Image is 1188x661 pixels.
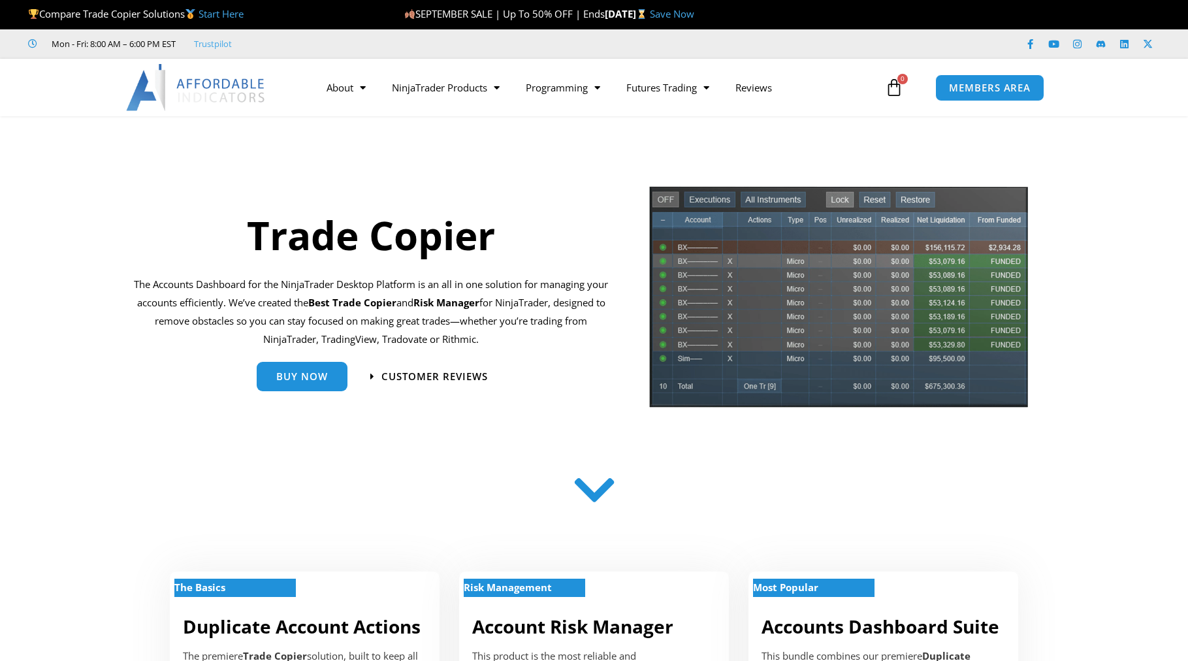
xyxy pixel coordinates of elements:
[949,83,1031,93] span: MEMBERS AREA
[648,185,1029,418] img: tradecopier | Affordable Indicators – NinjaTrader
[897,74,908,84] span: 0
[413,296,479,309] strong: Risk Manager
[308,296,396,309] b: Best Trade Copier
[48,36,176,52] span: Mon - Fri: 8:00 AM – 6:00 PM EST
[313,73,379,103] a: About
[650,7,694,20] a: Save Now
[405,9,415,19] img: 🍂
[370,372,488,381] a: Customer Reviews
[29,9,39,19] img: 🏆
[404,7,604,20] span: SEPTEMBER SALE | Up To 50% OFF | Ends
[174,581,225,594] strong: The Basics
[28,7,244,20] span: Compare Trade Copier Solutions
[865,69,923,106] a: 0
[637,9,647,19] img: ⌛
[185,9,195,19] img: 🥇
[613,73,722,103] a: Futures Trading
[276,372,328,381] span: Buy Now
[513,73,613,103] a: Programming
[126,64,266,111] img: LogoAI | Affordable Indicators – NinjaTrader
[381,372,488,381] span: Customer Reviews
[753,581,818,594] strong: Most Popular
[722,73,785,103] a: Reviews
[194,36,232,52] a: Trustpilot
[605,7,650,20] strong: [DATE]
[379,73,513,103] a: NinjaTrader Products
[313,73,882,103] nav: Menu
[257,362,347,391] a: Buy Now
[935,74,1044,101] a: MEMBERS AREA
[762,614,999,639] a: Accounts Dashboard Suite
[464,581,552,594] strong: Risk Management
[472,614,673,639] a: Account Risk Manager
[183,614,421,639] a: Duplicate Account Actions
[199,7,244,20] a: Start Here
[134,276,609,348] p: The Accounts Dashboard for the NinjaTrader Desktop Platform is an all in one solution for managin...
[134,208,609,263] h1: Trade Copier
